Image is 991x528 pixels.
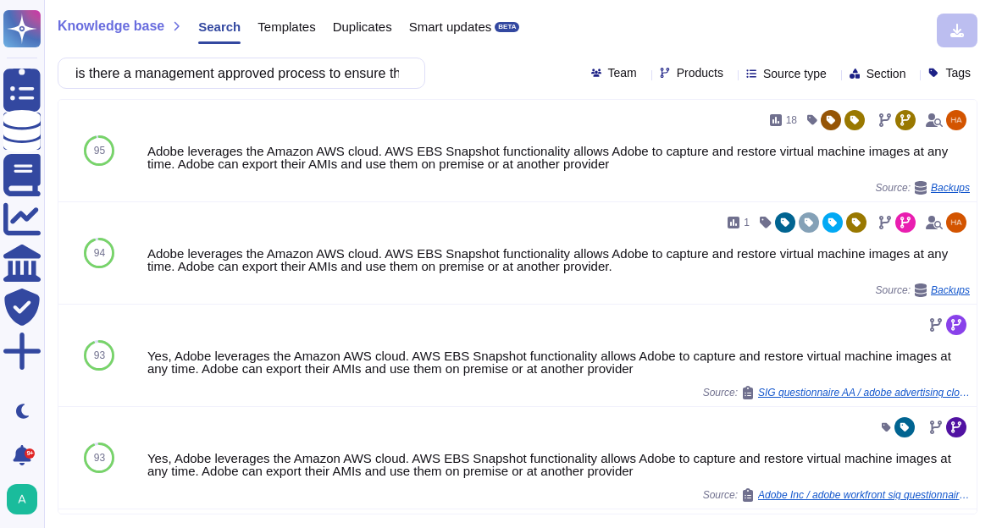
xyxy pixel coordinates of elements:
[94,453,105,463] span: 93
[703,488,970,502] span: Source:
[946,212,966,233] img: user
[744,217,750,228] span: 1
[25,448,35,459] div: 9+
[608,67,637,79] span: Team
[333,20,392,33] span: Duplicates
[147,145,970,170] div: Adobe leverages the Amazon AWS cloud. AWS EBS Snapshot functionality allows Adobe to capture and ...
[257,20,315,33] span: Templates
[786,115,797,125] span: 18
[7,484,37,514] img: user
[946,110,966,130] img: user
[677,67,723,79] span: Products
[866,68,906,80] span: Section
[94,248,105,258] span: 94
[94,146,105,156] span: 95
[58,19,164,33] span: Knowledge base
[147,349,970,375] div: Yes, Adobe leverages the Amazon AWS cloud. AWS EBS Snapshot functionality allows Adobe to capture...
[147,247,970,272] div: Adobe leverages the Amazon AWS cloud. AWS EBS Snapshot functionality allows Adobe to capture and ...
[931,183,970,193] span: Backups
[945,67,971,79] span: Tags
[876,181,970,195] span: Source:
[758,490,970,500] span: Adobe Inc / adobe workfront sig questionnaire (1)
[758,388,970,398] span: SIG questionnaire AA / adobe advertising cloud sig questionnaire
[931,285,970,295] span: Backups
[876,283,970,297] span: Source:
[409,20,492,33] span: Smart updates
[703,386,970,399] span: Source:
[94,350,105,360] span: 93
[198,20,241,33] span: Search
[67,58,407,88] input: Search a question or template...
[3,481,49,518] button: user
[495,22,519,32] div: BETA
[763,68,827,80] span: Source type
[147,452,970,477] div: Yes, Adobe leverages the Amazon AWS cloud. AWS EBS Snapshot functionality allows Adobe to capture...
